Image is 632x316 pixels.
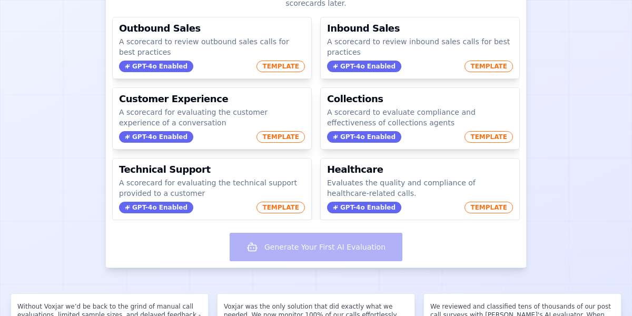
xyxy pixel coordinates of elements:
[119,202,193,213] span: GPT-4o Enabled
[256,61,305,72] span: TEMPLATE
[119,165,305,174] h3: Technical Support
[327,202,401,213] span: GPT-4o Enabled
[465,131,513,143] span: TEMPLATE
[327,24,513,33] h3: Inbound Sales
[119,131,193,143] span: GPT-4o Enabled
[119,36,305,57] p: A scorecard to review outbound sales calls for best practices
[256,202,305,213] span: TEMPLATE
[327,61,401,72] span: GPT-4o Enabled
[465,61,513,72] span: TEMPLATE
[119,177,305,199] p: A scorecard for evaluating the technical support provided to a customer
[327,36,513,57] p: A scorecard to review inbound sales calls for best practices
[256,131,305,143] span: TEMPLATE
[327,94,513,104] h3: Collections
[327,177,513,199] p: Evaluates the quality and compliance of healthcare-related calls.
[119,24,305,33] h3: Outbound Sales
[327,107,513,128] p: A scorecard to evaluate compliance and effectiveness of collections agents
[119,94,305,104] h3: Customer Experience
[465,202,513,213] span: TEMPLATE
[119,107,305,128] p: A scorecard for evaluating the customer experience of a conversation
[327,131,401,143] span: GPT-4o Enabled
[327,165,513,174] h3: Healthcare
[119,61,193,72] span: GPT-4o Enabled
